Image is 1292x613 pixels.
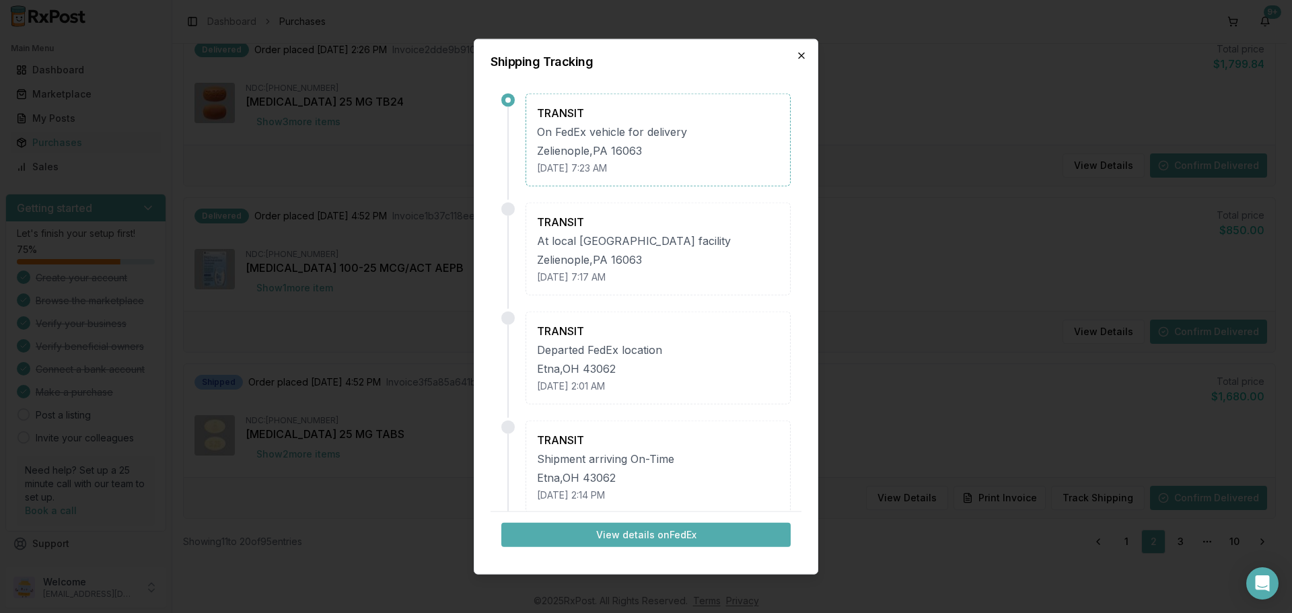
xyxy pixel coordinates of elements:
div: TRANSIT [537,213,779,229]
div: Zelienople , PA 16063 [537,142,779,158]
div: Zelienople , PA 16063 [537,251,779,267]
div: At local [GEOGRAPHIC_DATA] facility [537,232,779,248]
div: TRANSIT [537,322,779,338]
div: On FedEx vehicle for delivery [537,123,779,139]
div: [DATE] 7:23 AM [537,161,779,174]
div: Etna , OH 43062 [537,360,779,376]
h2: Shipping Tracking [491,55,801,67]
button: View details onFedEx [501,523,791,547]
div: TRANSIT [537,104,779,120]
div: Departed FedEx location [537,341,779,357]
div: [DATE] 7:17 AM [537,270,779,283]
div: Etna , OH 43062 [537,469,779,485]
div: Shipment arriving On-Time [537,450,779,466]
div: [DATE] 2:01 AM [537,379,779,392]
div: TRANSIT [537,431,779,447]
div: [DATE] 2:14 PM [537,488,779,501]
